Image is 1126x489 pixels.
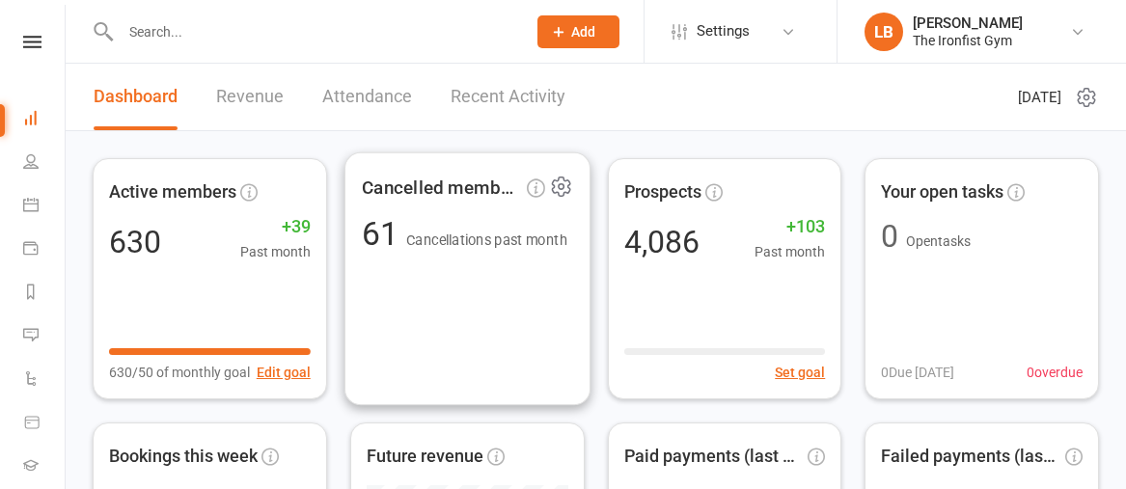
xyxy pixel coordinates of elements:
span: Failed payments (last 30d) [881,443,1061,471]
span: +39 [240,213,311,241]
span: 0 overdue [1027,362,1083,383]
div: 0 [881,221,898,252]
div: 630 [109,227,161,258]
span: Past month [240,241,311,262]
div: The Ironfist Gym [913,32,1023,49]
a: Dashboard [23,98,67,142]
input: Search... [115,18,512,45]
span: Settings [697,10,750,53]
button: Add [537,15,619,48]
span: 630/50 of monthly goal [109,362,250,383]
span: +103 [755,213,825,241]
span: Bookings this week [109,443,258,471]
a: People [23,142,67,185]
button: Set goal [775,362,825,383]
span: Add [571,24,595,40]
span: Your open tasks [881,178,1003,206]
span: Future revenue [367,443,483,471]
button: Edit goal [257,362,311,383]
a: Product Sales [23,402,67,446]
a: Attendance [322,64,412,130]
div: LB [865,13,903,51]
span: Cancelled members [362,173,523,202]
a: Recent Activity [451,64,565,130]
a: Reports [23,272,67,315]
span: Active members [109,178,236,206]
a: Revenue [216,64,284,130]
div: 4,086 [624,227,700,258]
div: [PERSON_NAME] [913,14,1023,32]
span: Past month [755,241,825,262]
span: [DATE] [1018,86,1061,109]
span: Cancellations past month [406,232,567,249]
span: Open tasks [906,233,971,249]
span: Prospects [624,178,701,206]
a: Dashboard [94,64,178,130]
a: Calendar [23,185,67,229]
span: 0 Due [DATE] [881,362,954,383]
a: Payments [23,229,67,272]
span: 61 [362,215,406,254]
span: Paid payments (last 7d) [624,443,805,471]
